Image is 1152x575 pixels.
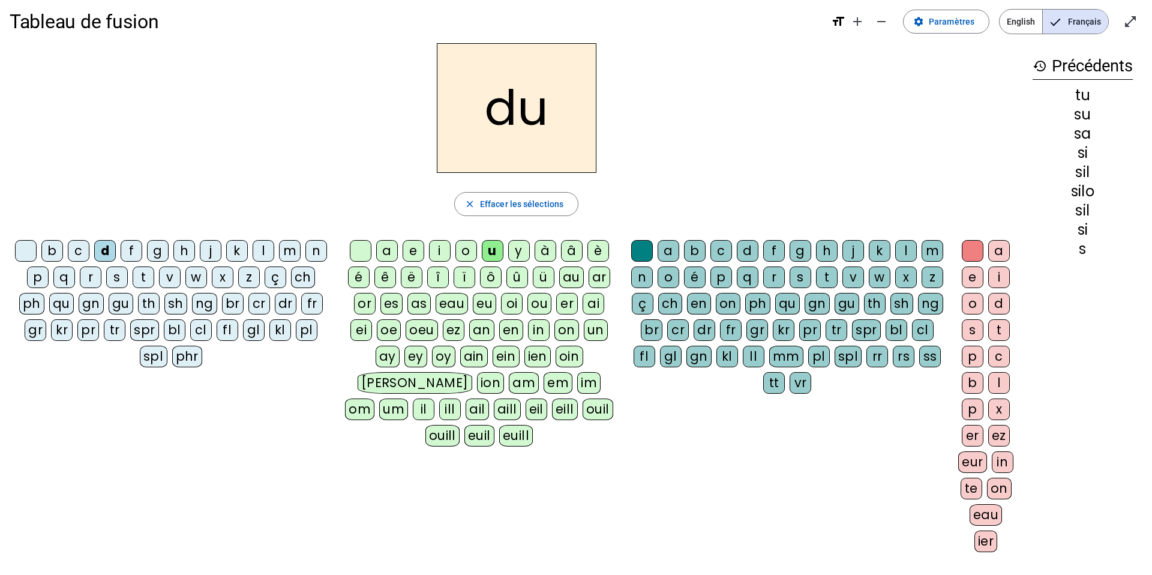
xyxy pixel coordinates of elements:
div: ç [632,293,653,315]
div: un [584,319,608,341]
div: vr [790,372,811,394]
div: n [631,266,653,288]
div: b [684,240,706,262]
div: e [962,266,983,288]
div: k [869,240,890,262]
div: è [587,240,609,262]
div: pl [808,346,830,367]
div: i [429,240,451,262]
div: fr [301,293,323,315]
div: su [1033,107,1133,122]
div: ien [524,346,551,367]
div: ll [743,346,764,367]
div: s [1033,242,1133,256]
div: é [684,266,706,288]
div: spr [852,319,881,341]
div: im [577,372,601,394]
div: qu [775,293,800,315]
div: n [305,240,327,262]
div: gr [746,319,768,341]
div: l [253,240,274,262]
div: ph [19,293,44,315]
mat-icon: remove [874,14,889,29]
div: g [147,240,169,262]
div: gl [660,346,682,367]
div: ê [374,266,396,288]
div: o [962,293,983,315]
div: ou [527,293,551,315]
div: tr [104,319,125,341]
div: oe [377,319,401,341]
div: or [354,293,376,315]
div: y [508,240,530,262]
div: t [988,319,1010,341]
div: in [528,319,550,341]
div: ouil [583,399,613,420]
div: eill [552,399,578,420]
div: te [961,478,982,499]
div: sa [1033,127,1133,141]
div: fl [217,319,238,341]
div: bl [164,319,185,341]
div: ier [974,531,998,552]
div: cr [248,293,270,315]
div: eau [970,504,1003,526]
div: ch [291,266,315,288]
div: eur [958,451,987,473]
div: o [658,266,679,288]
div: z [922,266,943,288]
button: Diminuer la taille de la police [869,10,893,34]
mat-button-toggle-group: Language selection [999,9,1109,34]
mat-icon: add [850,14,865,29]
div: eil [526,399,548,420]
span: Paramètres [929,14,974,29]
mat-icon: settings [913,16,924,27]
div: c [988,346,1010,367]
div: ss [919,346,941,367]
div: kr [51,319,73,341]
button: Augmenter la taille de la police [845,10,869,34]
div: h [173,240,195,262]
div: on [554,319,579,341]
div: an [469,319,494,341]
div: i [988,266,1010,288]
div: tt [763,372,785,394]
div: rr [866,346,888,367]
div: om [345,399,374,420]
div: e [403,240,424,262]
mat-icon: close [464,199,475,209]
div: si [1033,223,1133,237]
div: oy [432,346,455,367]
div: d [737,240,758,262]
div: à [535,240,556,262]
div: spr [130,319,159,341]
div: gu [835,293,859,315]
div: oi [501,293,523,315]
div: th [138,293,160,315]
div: gl [243,319,265,341]
div: é [348,266,370,288]
div: t [816,266,838,288]
div: ph [745,293,770,315]
div: as [407,293,431,315]
div: in [992,451,1013,473]
div: x [212,266,233,288]
div: ez [988,425,1010,447]
div: on [987,478,1012,499]
div: tr [826,319,847,341]
div: pl [296,319,317,341]
div: h [816,240,838,262]
div: bl [886,319,907,341]
div: gn [79,293,104,315]
div: a [376,240,398,262]
div: ion [477,372,505,394]
div: aill [494,399,521,420]
div: d [988,293,1010,315]
div: p [710,266,732,288]
div: on [716,293,740,315]
div: p [962,399,983,420]
span: Français [1043,10,1108,34]
div: gn [805,293,830,315]
div: ain [460,346,488,367]
div: ouill [425,425,460,447]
